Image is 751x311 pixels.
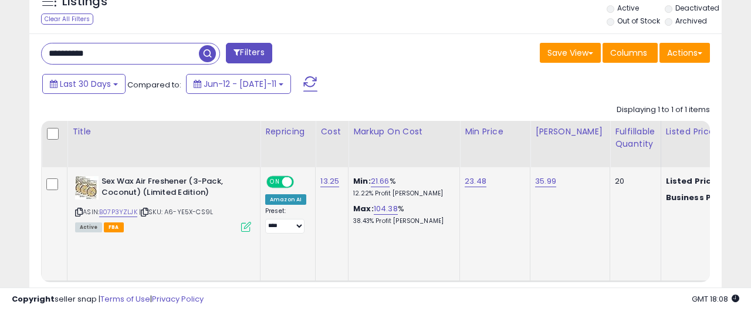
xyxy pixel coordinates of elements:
span: All listings currently available for purchase on Amazon [75,222,102,232]
div: [PERSON_NAME] [535,126,605,138]
button: Columns [603,43,658,63]
div: Repricing [265,126,310,138]
span: Columns [610,47,647,59]
div: Min Price [465,126,525,138]
button: Filters [226,43,272,63]
span: Compared to: [127,79,181,90]
span: FBA [104,222,124,232]
b: Sex Wax Air Freshener (3-Pack, Coconut) (Limited Edition) [102,176,244,201]
a: 35.99 [535,175,556,187]
div: Preset: [265,207,306,234]
b: Business Price: [666,192,730,203]
span: 2025-08-11 18:08 GMT [692,293,739,305]
div: ASIN: [75,176,251,231]
label: Deactivated [675,3,719,13]
button: Save View [540,43,601,63]
span: OFF [292,177,311,187]
label: Out of Stock [617,16,660,26]
div: Clear All Filters [41,13,93,25]
p: 38.43% Profit [PERSON_NAME] [353,217,451,225]
a: 104.38 [374,203,398,215]
label: Archived [675,16,707,26]
b: Listed Price: [666,175,719,187]
strong: Copyright [12,293,55,305]
div: Cost [320,126,343,138]
span: | SKU: A6-YE5X-CS9L [139,207,213,217]
button: Jun-12 - [DATE]-11 [186,74,291,94]
a: 13.25 [320,175,339,187]
div: 20 [615,176,651,187]
div: seller snap | | [12,294,204,305]
button: Actions [659,43,710,63]
b: Min: [353,175,371,187]
span: Jun-12 - [DATE]-11 [204,78,276,90]
div: Fulfillable Quantity [615,126,655,150]
div: Amazon AI [265,194,306,205]
b: Max: [353,203,374,214]
a: Terms of Use [100,293,150,305]
a: 23.48 [465,175,486,187]
div: Displaying 1 to 1 of 1 items [617,104,710,116]
span: ON [268,177,282,187]
button: Last 30 Days [42,74,126,94]
div: Title [72,126,255,138]
a: B07P3YZLJK [99,207,137,217]
div: Markup on Cost [353,126,455,138]
span: Last 30 Days [60,78,111,90]
a: Privacy Policy [152,293,204,305]
label: Active [617,3,639,13]
th: The percentage added to the cost of goods (COGS) that forms the calculator for Min & Max prices. [349,121,460,167]
img: 51hFJ6UAymL._SL40_.jpg [75,176,99,200]
div: % [353,176,451,198]
div: % [353,204,451,225]
a: 21.66 [371,175,390,187]
p: 12.22% Profit [PERSON_NAME] [353,190,451,198]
